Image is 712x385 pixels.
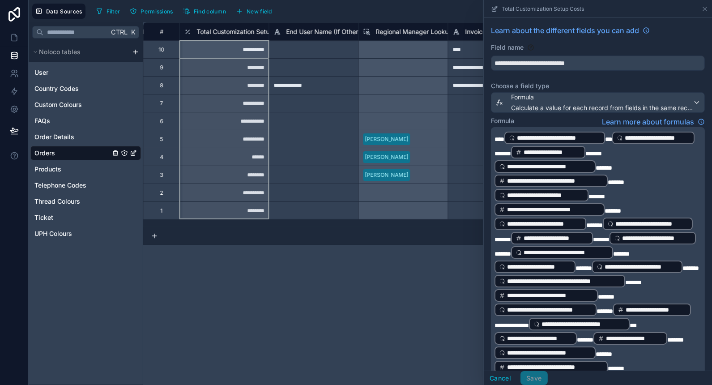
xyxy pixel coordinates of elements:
[602,116,705,127] a: Learn more about formulas
[34,197,80,206] span: Thread Colours
[196,27,292,36] span: Total Customization Setup Costs
[141,8,173,15] span: Permissions
[34,133,74,141] span: Order Details
[34,165,61,174] span: Products
[160,118,163,125] div: 6
[160,171,163,179] div: 3
[107,8,120,15] span: Filter
[30,114,141,128] div: FAQs
[93,4,124,18] button: Filter
[160,64,163,71] div: 9
[34,181,86,190] span: Telephone Codes
[29,42,143,244] div: scrollable content
[160,207,162,214] div: 1
[46,8,82,15] span: Data Sources
[39,47,81,56] span: Noloco tables
[127,4,176,18] button: Permissions
[110,26,128,38] span: Ctrl
[160,100,163,107] div: 7
[511,103,693,112] span: Calculate a value for each record from fields in the same record
[160,189,163,197] div: 2
[127,4,179,18] a: Permissions
[30,65,141,80] div: User
[30,210,141,225] div: Ticket
[180,4,229,18] button: Find column
[130,29,136,35] span: K
[511,93,693,102] span: Formula
[160,82,163,89] div: 8
[32,4,85,19] button: Data Sources
[602,116,694,127] span: Learn more about formulas
[286,27,360,36] span: End User Name (If Other)
[34,100,82,109] span: Custom Colours
[34,229,72,238] span: UPH Colours
[491,92,705,113] button: FormulaCalculate a value for each record from fields in the same record
[30,194,141,209] div: Thread Colours
[491,116,514,125] label: Formula
[491,81,705,90] label: Choose a field type
[491,25,639,36] span: Learn about the different fields you can add
[34,149,55,158] span: Orders
[194,8,226,15] span: Find column
[491,43,524,52] label: Field name
[465,27,532,36] span: Invoice Street Address
[34,213,53,222] span: Ticket
[233,4,275,18] button: New field
[30,178,141,192] div: Telephone Codes
[30,81,141,96] div: Country Codes
[34,116,50,125] span: FAQs
[160,136,163,143] div: 5
[247,8,272,15] span: New field
[34,68,48,77] span: User
[30,130,141,144] div: Order Details
[160,154,163,161] div: 4
[375,27,452,36] span: Regional Manager Lookup
[150,28,172,35] div: #
[30,46,128,58] button: Noloco tables
[30,162,141,176] div: Products
[158,46,164,53] div: 10
[30,146,141,160] div: Orders
[491,25,650,36] a: Learn about the different fields you can add
[34,84,79,93] span: Country Codes
[30,227,141,241] div: UPH Colours
[30,98,141,112] div: Custom Colours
